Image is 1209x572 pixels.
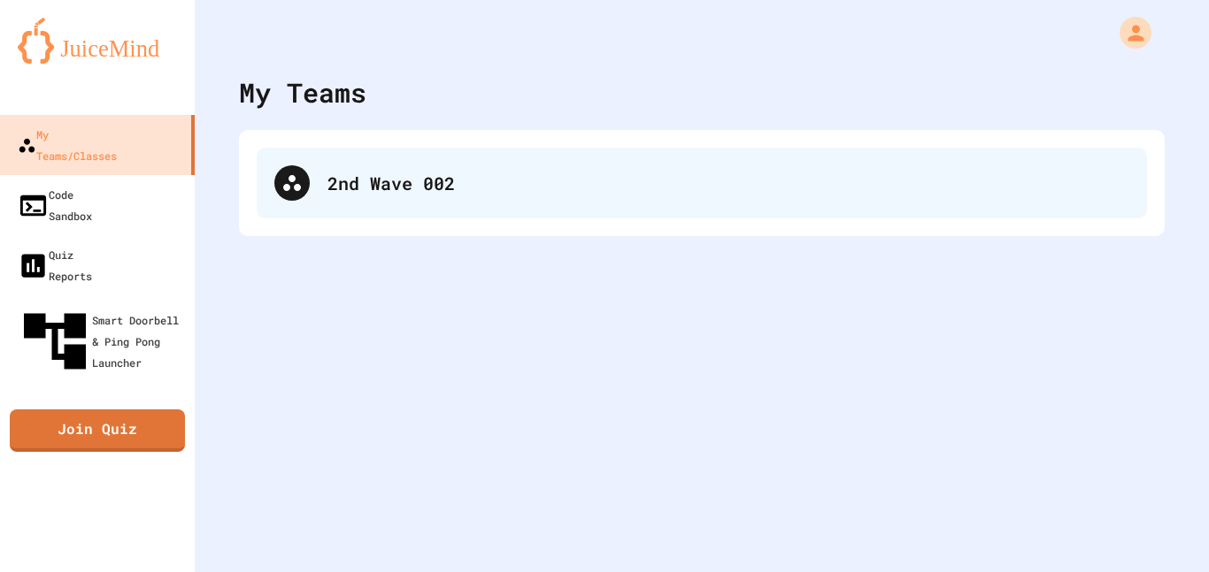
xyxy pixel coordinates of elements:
[18,184,92,226] div: Code Sandbox
[10,409,185,452] a: Join Quiz
[327,170,1129,196] div: 2nd Wave 002
[18,304,188,378] div: Smart Doorbell & Ping Pong Launcher
[1101,12,1156,53] div: My Account
[18,18,177,64] img: logo-orange.svg
[18,244,92,286] div: Quiz Reports
[239,72,366,112] div: My Teams
[257,148,1147,218] div: 2nd Wave 002
[18,124,117,166] div: My Teams/Classes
